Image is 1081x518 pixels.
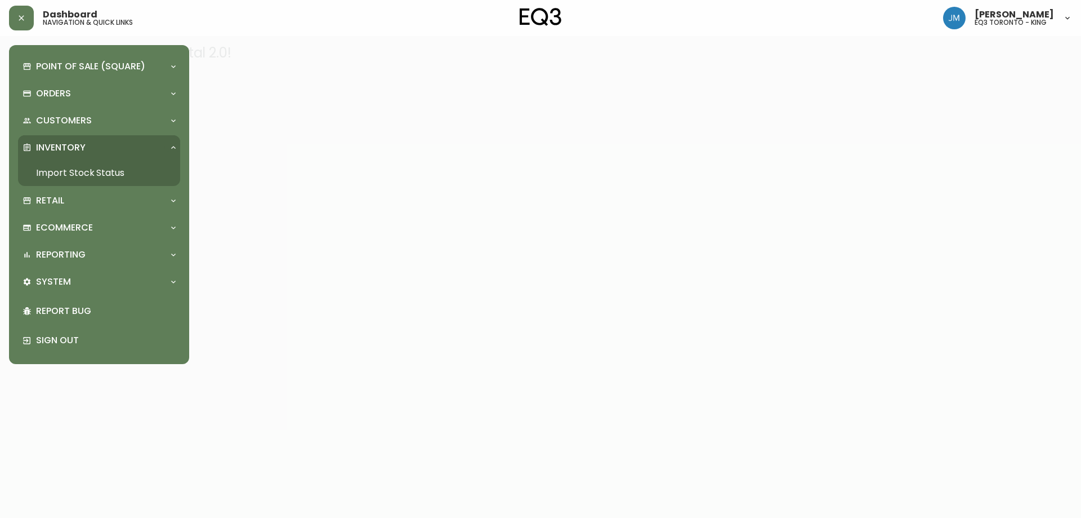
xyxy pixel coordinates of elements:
div: Sign Out [18,326,180,355]
div: Ecommerce [18,215,180,240]
h5: navigation & quick links [43,19,133,26]
p: Sign Out [36,334,176,347]
p: Customers [36,114,92,127]
div: Customers [18,108,180,133]
div: Inventory [18,135,180,160]
p: System [36,276,71,288]
h5: eq3 toronto - king [975,19,1047,26]
div: System [18,269,180,294]
p: Inventory [36,141,86,154]
img: b88646003a19a9f750de19192e969c24 [943,7,966,29]
div: Retail [18,188,180,213]
p: Retail [36,194,64,207]
div: Point of Sale (Square) [18,54,180,79]
div: Report Bug [18,296,180,326]
p: Ecommerce [36,222,93,234]
p: Report Bug [36,305,176,317]
span: [PERSON_NAME] [975,10,1054,19]
a: Import Stock Status [18,160,180,186]
p: Orders [36,87,71,100]
span: Dashboard [43,10,97,19]
div: Orders [18,81,180,106]
div: Reporting [18,242,180,267]
p: Point of Sale (Square) [36,60,145,73]
p: Reporting [36,249,86,261]
img: logo [520,8,561,26]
